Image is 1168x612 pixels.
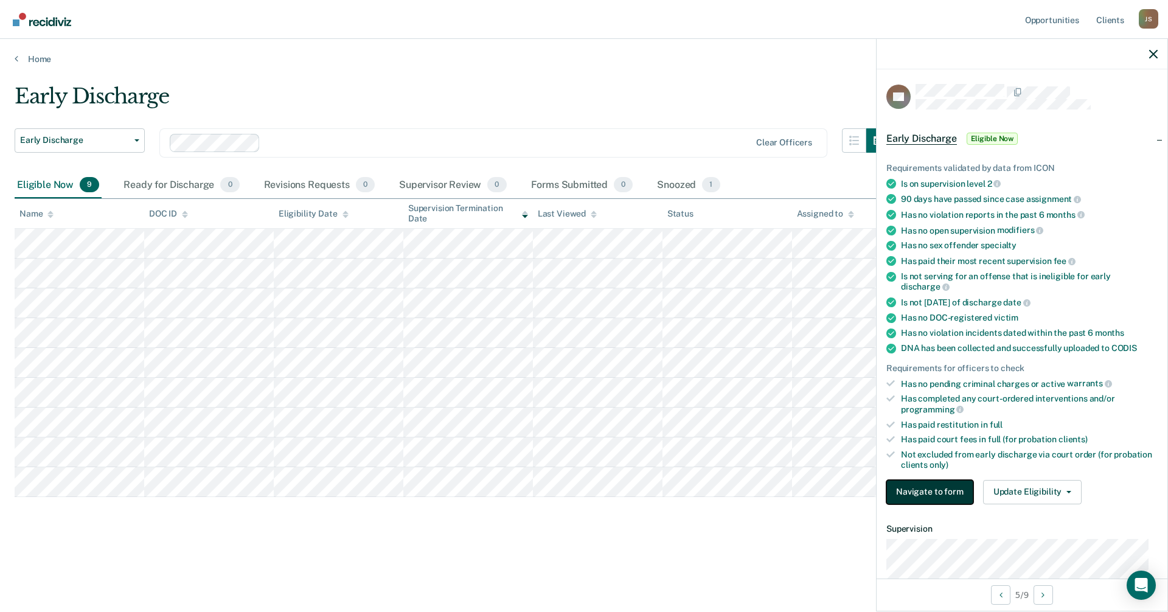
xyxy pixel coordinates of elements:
[408,203,528,224] div: Supervision Termination Date
[121,172,242,199] div: Ready for Discharge
[1139,9,1158,29] div: J S
[901,394,1158,414] div: Has completed any court-ordered interventions and/or
[1058,434,1088,444] span: clients)
[994,313,1018,322] span: victim
[901,328,1158,338] div: Has no violation incidents dated within the past 6
[901,420,1158,430] div: Has paid restitution in
[901,450,1158,470] div: Not excluded from early discharge via court order (for probation clients
[397,172,509,199] div: Supervisor Review
[901,209,1158,220] div: Has no violation reports in the past 6
[20,135,130,145] span: Early Discharge
[1111,343,1137,353] span: CODIS
[1003,297,1030,307] span: date
[997,225,1044,235] span: modifiers
[1046,210,1085,220] span: months
[901,378,1158,389] div: Has no pending criminal charges or active
[1054,256,1076,266] span: fee
[987,179,1001,189] span: 2
[877,119,1167,158] div: Early DischargeEligible Now
[15,172,102,199] div: Eligible Now
[756,137,812,148] div: Clear officers
[930,460,948,470] span: only)
[967,133,1018,145] span: Eligible Now
[19,209,54,219] div: Name
[13,13,71,26] img: Recidiviz
[529,172,636,199] div: Forms Submitted
[614,177,633,193] span: 0
[901,240,1158,251] div: Has no sex offender
[983,480,1082,504] button: Update Eligibility
[901,343,1158,353] div: DNA has been collected and successfully uploaded to
[901,271,1158,292] div: Is not serving for an offense that is ineligible for early
[901,225,1158,236] div: Has no open supervision
[901,193,1158,204] div: 90 days have passed since case
[1067,378,1112,388] span: warrants
[220,177,239,193] span: 0
[1139,9,1158,29] button: Profile dropdown button
[1026,194,1081,204] span: assignment
[149,209,188,219] div: DOC ID
[886,480,978,504] a: Navigate to form link
[901,178,1158,189] div: Is on supervision level
[262,172,377,199] div: Revisions Requests
[901,405,964,414] span: programming
[901,282,950,291] span: discharge
[981,240,1017,250] span: specialty
[1034,585,1053,605] button: Next Opportunity
[991,585,1010,605] button: Previous Opportunity
[990,420,1003,429] span: full
[702,177,720,193] span: 1
[901,297,1158,308] div: Is not [DATE] of discharge
[356,177,375,193] span: 0
[667,209,693,219] div: Status
[1127,571,1156,600] div: Open Intercom Messenger
[901,313,1158,323] div: Has no DOC-registered
[487,177,506,193] span: 0
[538,209,597,219] div: Last Viewed
[886,480,973,504] button: Navigate to form
[797,209,854,219] div: Assigned to
[655,172,722,199] div: Snoozed
[886,163,1158,173] div: Requirements validated by data from ICON
[80,177,99,193] span: 9
[901,434,1158,445] div: Has paid court fees in full (for probation
[901,256,1158,266] div: Has paid their most recent supervision
[886,524,1158,534] dt: Supervision
[886,133,957,145] span: Early Discharge
[886,363,1158,374] div: Requirements for officers to check
[279,209,349,219] div: Eligibility Date
[877,579,1167,611] div: 5 / 9
[1095,328,1124,338] span: months
[15,54,1153,64] a: Home
[15,84,891,119] div: Early Discharge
